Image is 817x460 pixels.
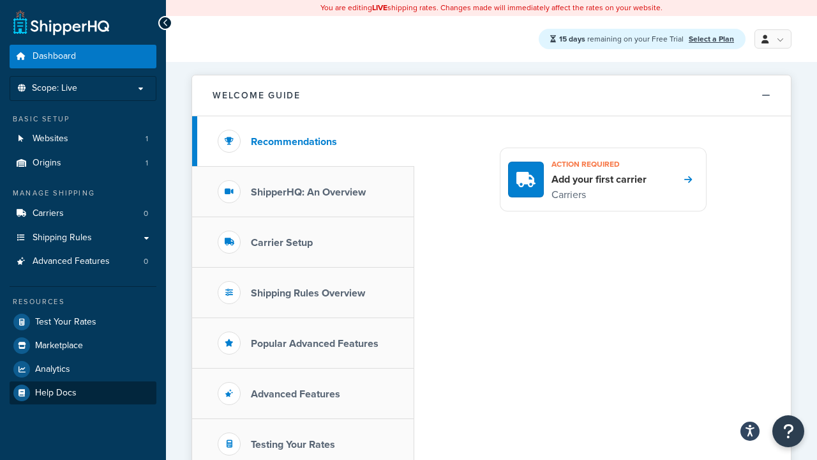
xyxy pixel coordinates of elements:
div: Manage Shipping [10,188,156,199]
a: Analytics [10,358,156,381]
h3: ShipperHQ: An Overview [251,187,366,198]
div: Basic Setup [10,114,156,125]
h4: Add your first carrier [551,172,647,187]
h3: Popular Advanced Features [251,338,379,349]
h3: Testing Your Rates [251,439,335,450]
span: Origins [33,158,61,169]
a: Advanced Features0 [10,250,156,273]
h3: Shipping Rules Overview [251,287,365,299]
span: Help Docs [35,388,77,399]
span: Dashboard [33,51,76,62]
h3: Advanced Features [251,388,340,400]
li: Websites [10,127,156,151]
span: 1 [146,134,148,144]
p: Carriers [551,187,647,203]
a: Websites1 [10,127,156,151]
span: Websites [33,134,68,144]
li: Carriers [10,202,156,226]
li: Advanced Features [10,250,156,273]
a: Carriers0 [10,202,156,226]
span: Shipping Rules [33,233,92,243]
li: Origins [10,151,156,175]
h2: Welcome Guide [213,91,301,100]
span: Marketplace [35,341,83,351]
b: LIVE [372,2,387,13]
strong: 15 days [559,33,585,45]
h3: Action required [551,156,647,172]
span: 0 [144,256,148,267]
span: Test Your Rates [35,317,96,328]
span: 1 [146,158,148,169]
button: Welcome Guide [192,75,791,116]
span: Carriers [33,208,64,219]
h3: Recommendations [251,136,337,148]
a: Help Docs [10,381,156,404]
h3: Carrier Setup [251,237,313,249]
a: Origins1 [10,151,156,175]
span: Advanced Features [33,256,110,267]
a: Dashboard [10,45,156,68]
a: Select a Plan [689,33,734,45]
div: Resources [10,296,156,307]
a: Shipping Rules [10,226,156,250]
button: Open Resource Center [772,415,804,447]
a: Test Your Rates [10,310,156,333]
span: Analytics [35,364,70,375]
span: remaining on your Free Trial [559,33,686,45]
span: Scope: Live [32,83,77,94]
a: Marketplace [10,334,156,357]
span: 0 [144,208,148,219]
